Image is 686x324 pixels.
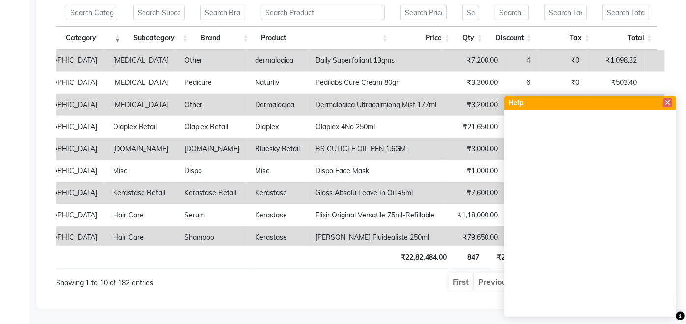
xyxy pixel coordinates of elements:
input: Search Price [400,5,447,20]
th: Subcategory: activate to sort column ascending [125,27,193,50]
input: Search Tax [544,5,587,20]
th: Brand: activate to sort column ascending [193,27,253,50]
td: Kerastase [247,182,308,204]
td: ₹3,200.00 [444,94,506,116]
td: Misc [105,160,176,182]
td: Other [176,94,247,116]
td: ₹7,600.00 [444,182,506,204]
td: Olaplex 4No 250ml [308,116,444,138]
td: Gloss Absolu Leave In Oil 45ml [308,182,444,204]
td: Pedilabs Cure Cream 80gr [308,72,444,94]
td: Serum [176,204,247,226]
td: Dermalogica [247,94,308,116]
td: Olaplex [247,116,308,138]
td: 6 [506,72,538,94]
td: ₹79,650.00 [444,226,506,248]
td: Olaplex Retail [176,116,247,138]
td: Dispo [176,160,247,182]
td: Kerastase Retail [176,182,247,204]
td: Hair Care [105,204,176,226]
td: [DOMAIN_NAME] [105,138,176,160]
th: Total: activate to sort column ascending [595,27,657,50]
td: Hair Care [105,226,176,248]
td: [MEDICAL_DATA] [105,50,176,72]
td: dermalogica [247,50,308,72]
th: ₹22,82,484.00 [393,246,455,269]
th: Discount: activate to sort column ascending [487,27,537,50]
td: Bluesky Retail [247,138,308,160]
td: Elixir Original Versatile 75ml-Refillable [308,204,444,226]
input: Search Subcategory [133,5,185,20]
th: Product: activate to sort column ascending [253,27,393,50]
input: Search Discount [495,5,529,20]
td: [DOMAIN_NAME] [176,138,247,160]
td: ₹3,000.00 [444,138,506,160]
input: Search Total [602,5,649,20]
td: Kerastase Retail [105,182,176,204]
td: BS CUTICLE OIL PEN 1.6GM [308,138,444,160]
td: 1 [506,94,538,116]
td: Kerastase [247,226,308,248]
th: ₹2,608.00 [487,246,537,269]
div: Showing 1 to 10 of 182 entries [56,272,301,288]
td: [MEDICAL_DATA] [105,72,176,94]
input: Search Category [66,5,117,20]
td: Naturliv [247,72,308,94]
td: [PERSON_NAME] Fluidealiste 250ml [308,226,444,248]
td: ₹488.14 [587,94,645,116]
th: Qty: activate to sort column ascending [455,27,487,50]
td: ₹503.40 [587,72,645,94]
input: Search Product [261,5,385,20]
td: Kerastase [247,204,308,226]
th: Tax: activate to sort column ascending [537,27,595,50]
th: Category: activate to sort column ascending [58,27,125,50]
td: ₹7,200.00 [444,50,506,72]
td: ₹0 [538,50,587,72]
td: ₹0 [538,72,587,94]
th: Price: activate to sort column ascending [393,27,455,50]
td: Daily Superfoliant 13gms [308,50,444,72]
td: ₹1,098.32 [587,50,645,72]
td: Dispo Face Mask [308,160,444,182]
td: Shampoo [176,226,247,248]
td: ₹0 [538,94,587,116]
input: Search Qty [462,5,479,20]
td: ₹1,18,000.00 [444,204,506,226]
td: [MEDICAL_DATA] [105,94,176,116]
td: ₹21,650.00 [444,116,506,138]
td: ₹1,000.00 [444,160,506,182]
td: Misc [247,160,308,182]
td: 4 [506,50,538,72]
td: Dermalogica Ultracalmiong Mist 177ml [308,94,444,116]
td: Olaplex Retail [105,116,176,138]
td: Other [176,50,247,72]
td: ₹3,300.00 [444,72,506,94]
th: 847 [455,246,487,269]
input: Search Brand [200,5,245,20]
span: Help [508,98,524,108]
td: Pedicure [176,72,247,94]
